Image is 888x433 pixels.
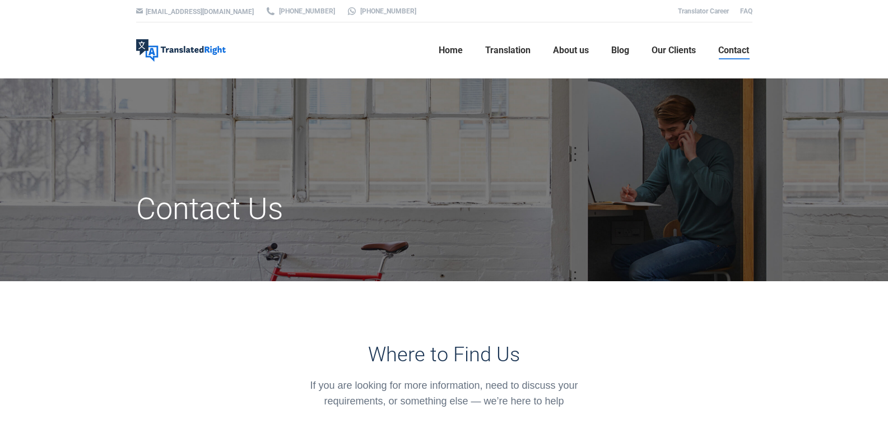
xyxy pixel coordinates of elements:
[678,7,729,15] a: Translator Career
[435,32,466,68] a: Home
[550,32,592,68] a: About us
[715,32,752,68] a: Contact
[294,378,594,409] div: If you are looking for more information, need to discuss your requirements, or something else — w...
[648,32,699,68] a: Our Clients
[265,6,335,16] a: [PHONE_NUMBER]
[482,32,534,68] a: Translation
[740,7,752,15] a: FAQ
[608,32,633,68] a: Blog
[652,45,696,56] span: Our Clients
[146,8,254,16] a: [EMAIL_ADDRESS][DOMAIN_NAME]
[346,6,416,16] a: [PHONE_NUMBER]
[718,45,749,56] span: Contact
[611,45,629,56] span: Blog
[294,343,594,366] h3: Where to Find Us
[136,190,541,227] h1: Contact Us
[136,39,226,62] img: Translated Right
[485,45,531,56] span: Translation
[553,45,589,56] span: About us
[439,45,463,56] span: Home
